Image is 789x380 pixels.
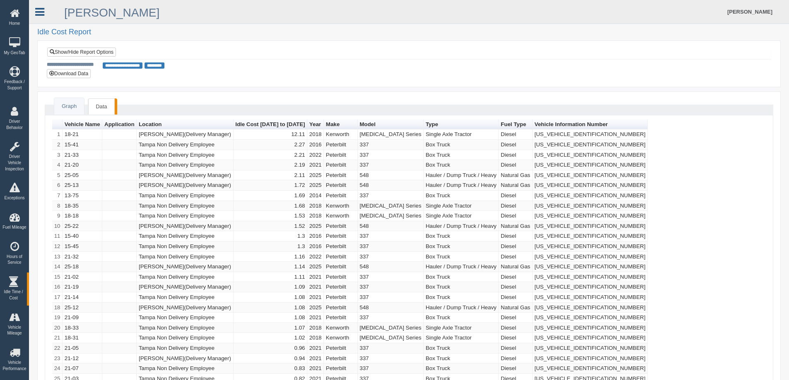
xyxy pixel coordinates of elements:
[307,221,324,232] td: 2025
[63,129,102,140] td: 18-21
[533,323,648,333] td: [US_VEHICLE_IDENTIFICATION_NUMBER]
[424,303,499,313] td: Hauler / Dump Truck / Heavy
[358,333,424,343] td: [MEDICAL_DATA] Series
[358,303,424,313] td: 548
[307,272,324,282] td: 2021
[52,170,63,181] td: 5
[499,354,532,364] td: Diesel
[234,221,308,232] td: 1.52
[533,272,648,282] td: [US_VEHICLE_IDENTIFICATION_NUMBER]
[533,201,648,211] td: [US_VEHICLE_IDENTIFICATION_NUMBER]
[63,323,102,333] td: 18-33
[47,69,91,78] button: Download Data
[52,323,63,333] td: 20
[424,191,499,201] td: Box Truck
[63,201,102,211] td: 18-35
[52,262,63,272] td: 14
[137,211,233,221] td: Tampa Non Delivery Employee
[424,333,499,343] td: Single Axle Tractor
[533,262,648,272] td: [US_VEHICLE_IDENTIFICATION_NUMBER]
[358,262,424,272] td: 548
[499,180,532,191] td: Natural Gas
[358,354,424,364] td: 337
[52,241,63,252] td: 12
[307,180,324,191] td: 2025
[424,221,499,232] td: Hauler / Dump Truck / Heavy
[424,231,499,241] td: Box Truck
[137,282,233,292] td: [PERSON_NAME](Delivery Manager)
[307,119,324,130] th: Sort column
[499,160,532,170] td: Diesel
[52,363,63,374] td: 24
[533,160,648,170] td: [US_VEHICLE_IDENTIFICATION_NUMBER]
[499,231,532,241] td: Diesel
[358,252,424,262] td: 337
[499,282,532,292] td: Diesel
[424,343,499,354] td: Box Truck
[533,211,648,221] td: [US_VEHICLE_IDENTIFICATION_NUMBER]
[358,313,424,323] td: 337
[424,211,499,221] td: Single Axle Tractor
[499,343,532,354] td: Diesel
[137,180,233,191] td: [PERSON_NAME](Delivery Manager)
[307,354,324,364] td: 2021
[358,191,424,201] td: 337
[324,272,357,282] td: Peterbilt
[324,343,357,354] td: Peterbilt
[499,170,532,181] td: Natural Gas
[424,140,499,150] td: Box Truck
[358,129,424,140] td: [MEDICAL_DATA] Series
[234,241,308,252] td: 1.3
[324,180,357,191] td: Peterbilt
[324,363,357,374] td: Peterbilt
[63,333,102,343] td: 18-31
[52,303,63,313] td: 18
[499,303,532,313] td: Natural Gas
[137,313,233,323] td: Tampa Non Delivery Employee
[63,262,102,272] td: 25-18
[52,211,63,221] td: 9
[137,140,233,150] td: Tampa Non Delivery Employee
[63,354,102,364] td: 21-12
[52,160,63,170] td: 4
[137,150,233,160] td: Tampa Non Delivery Employee
[234,292,308,303] td: 1.08
[63,119,102,130] th: Sort column
[533,363,648,374] td: [US_VEHICLE_IDENTIFICATION_NUMBER]
[324,140,357,150] td: Peterbilt
[63,191,102,201] td: 13-75
[52,343,63,354] td: 22
[52,292,63,303] td: 17
[63,303,102,313] td: 25-12
[52,191,63,201] td: 7
[424,252,499,262] td: Box Truck
[358,140,424,150] td: 337
[234,211,308,221] td: 1.53
[234,343,308,354] td: 0.96
[324,150,357,160] td: Peterbilt
[424,201,499,211] td: Single Axle Tractor
[358,119,424,130] th: Sort column
[63,343,102,354] td: 21-05
[52,140,63,150] td: 2
[533,292,648,303] td: [US_VEHICLE_IDENTIFICATION_NUMBER]
[358,363,424,374] td: 337
[307,150,324,160] td: 2022
[54,98,84,115] a: Graph
[64,6,159,19] a: [PERSON_NAME]
[324,170,357,181] td: Peterbilt
[52,313,63,323] td: 19
[358,170,424,181] td: 548
[533,150,648,160] td: [US_VEHICLE_IDENTIFICATION_NUMBER]
[137,252,233,262] td: Tampa Non Delivery Employee
[137,221,233,232] td: [PERSON_NAME](Delivery Manager)
[52,252,63,262] td: 13
[137,129,233,140] td: [PERSON_NAME](Delivery Manager)
[324,191,357,201] td: Peterbilt
[533,180,648,191] td: [US_VEHICLE_IDENTIFICATION_NUMBER]
[234,272,308,282] td: 1.11
[324,160,357,170] td: Peterbilt
[307,201,324,211] td: 2018
[499,333,532,343] td: Diesel
[424,129,499,140] td: Single Axle Tractor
